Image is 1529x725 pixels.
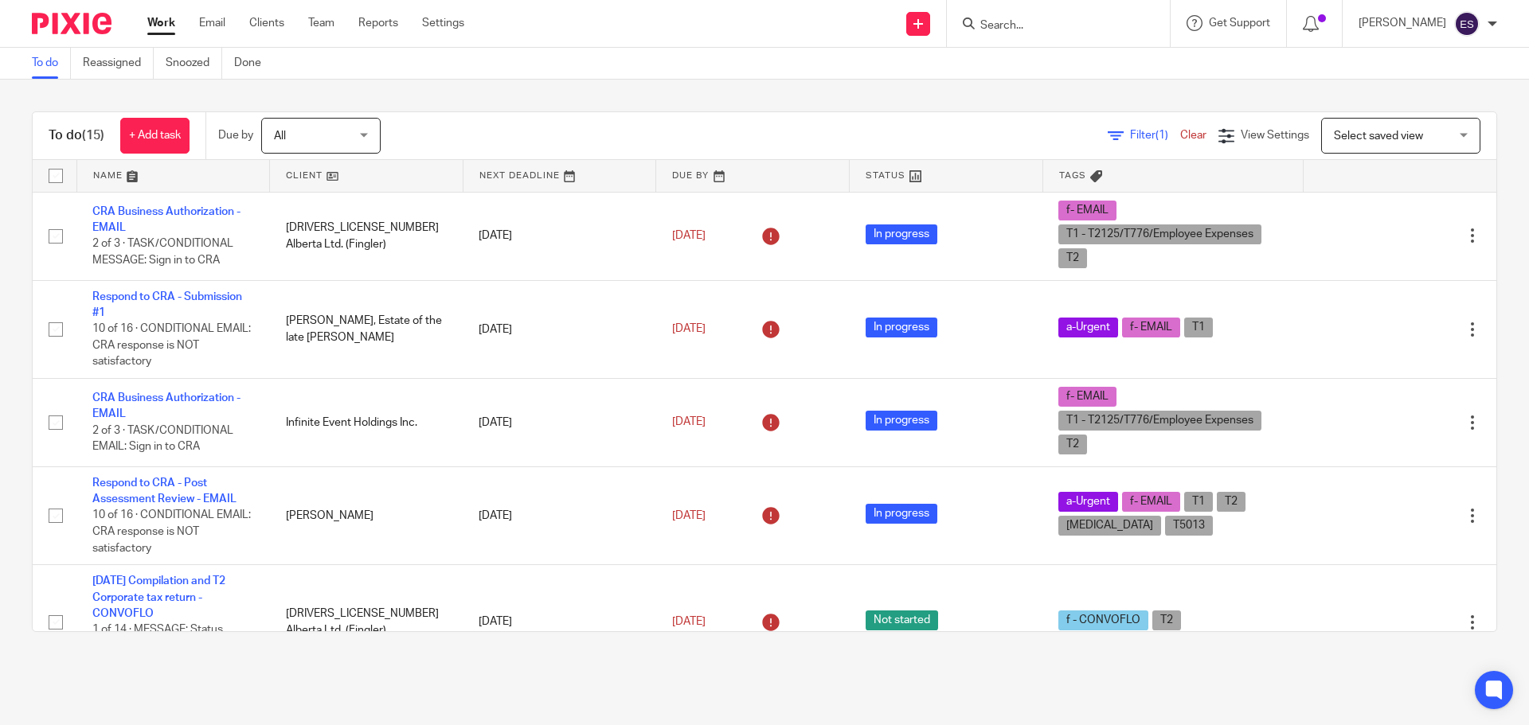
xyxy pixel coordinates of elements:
[270,378,463,466] td: Infinite Event Holdings Inc.
[1058,492,1118,512] span: a-Urgent
[1058,201,1116,220] span: f- EMAIL
[49,127,104,144] h1: To do
[866,318,937,337] span: In progress
[1152,610,1181,630] span: T2
[672,616,706,627] span: [DATE]
[32,48,71,79] a: To do
[270,565,463,680] td: [DRIVERS_LICENSE_NUMBER] Alberta Ltd. (Fingler)
[672,230,706,241] span: [DATE]
[92,392,240,419] a: CRA Business Authorization - EMAIL
[249,15,284,31] a: Clients
[1058,435,1087,454] span: T2
[866,504,937,524] span: In progress
[234,48,273,79] a: Done
[270,280,463,378] td: [PERSON_NAME], Estate of the late [PERSON_NAME]
[463,280,656,378] td: [DATE]
[1058,248,1087,268] span: T2
[672,417,706,428] span: [DATE]
[1058,411,1261,431] span: T1 - T2125/T776/Employee Expenses
[92,425,233,453] span: 2 of 3 · TASK/CONDITIONAL EMAIL: Sign in to CRA
[422,15,464,31] a: Settings
[83,48,154,79] a: Reassigned
[1241,130,1309,141] span: View Settings
[92,477,237,505] a: Respond to CRA - Post Assessment Review - EMAIL
[463,192,656,280] td: [DATE]
[1334,131,1423,142] span: Select saved view
[1059,171,1086,180] span: Tags
[270,192,463,280] td: [DRIVERS_LICENSE_NUMBER] Alberta Ltd. (Fingler)
[1165,516,1213,536] span: T5013
[866,224,937,244] span: In progress
[82,129,104,142] span: (15)
[92,575,225,619] a: [DATE] Compilation and T2 Corporate tax return - CONVOFLO
[92,624,225,668] span: 1 of 14 · MESSAGE: Status Update - In Process - TASK ASSIGNEE
[92,206,240,233] a: CRA Business Authorization - EMAIL
[979,19,1122,33] input: Search
[274,131,286,142] span: All
[1217,492,1245,512] span: T2
[308,15,334,31] a: Team
[1209,18,1270,29] span: Get Support
[1058,610,1148,630] span: f - CONVOFLO
[1058,224,1261,244] span: T1 - T2125/T776/Employee Expenses
[1058,516,1161,536] span: [MEDICAL_DATA]
[92,239,233,267] span: 2 of 3 · TASK/CONDITIONAL MESSAGE: Sign in to CRA
[1184,492,1213,512] span: T1
[463,565,656,680] td: [DATE]
[1122,318,1180,337] span: f- EMAIL
[166,48,222,79] a: Snoozed
[1359,15,1446,31] p: [PERSON_NAME]
[672,510,706,521] span: [DATE]
[92,510,251,554] span: 10 of 16 · CONDITIONAL EMAIL: CRA response is NOT satisfactory
[1454,11,1480,37] img: svg%3E
[1184,318,1213,337] span: T1
[672,323,706,334] span: [DATE]
[32,13,111,34] img: Pixie
[1156,130,1168,141] span: (1)
[866,610,938,630] span: Not started
[1130,130,1180,141] span: Filter
[92,323,251,367] span: 10 of 16 · CONDITIONAL EMAIL: CRA response is NOT satisfactory
[1058,387,1116,407] span: f- EMAIL
[92,291,242,318] a: Respond to CRA - Submission #1
[199,15,225,31] a: Email
[120,118,190,154] a: + Add task
[1058,318,1118,337] span: a-Urgent
[147,15,175,31] a: Work
[463,466,656,564] td: [DATE]
[218,127,253,143] p: Due by
[866,411,937,431] span: In progress
[1122,492,1180,512] span: f- EMAIL
[358,15,398,31] a: Reports
[463,378,656,466] td: [DATE]
[1180,130,1206,141] a: Clear
[270,466,463,564] td: [PERSON_NAME]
